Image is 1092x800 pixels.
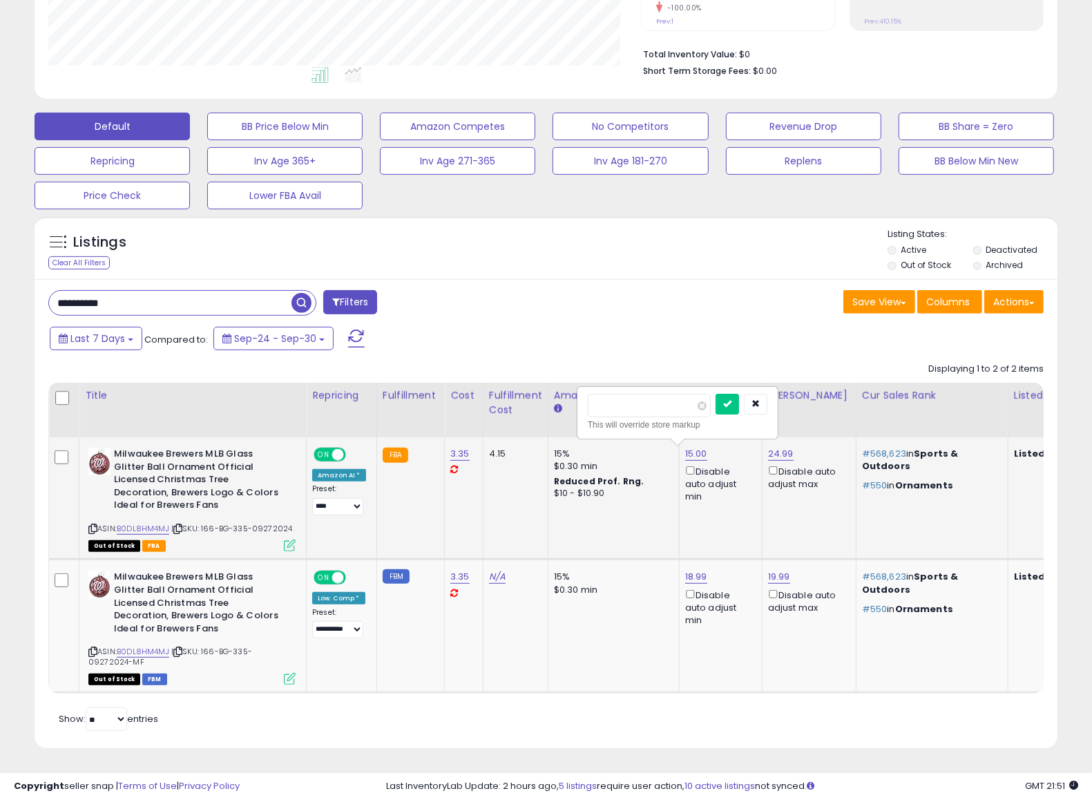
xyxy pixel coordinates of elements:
[726,147,881,175] button: Replens
[768,570,790,584] a: 19.99
[118,779,177,792] a: Terms of Use
[554,403,562,415] small: Amazon Fees.
[984,290,1044,314] button: Actions
[928,363,1044,376] div: Displaying 1 to 2 of 2 items
[559,779,597,792] a: 5 listings
[643,65,751,77] b: Short Term Storage Fees:
[862,570,906,583] span: #568,623
[35,147,190,175] button: Repricing
[862,447,959,473] span: Sports & Outdoors
[901,259,951,271] label: Out of Stock
[14,779,64,792] strong: Copyright
[234,332,316,345] span: Sep-24 - Sep-30
[862,388,1002,403] div: Cur Sales Rank
[88,540,140,552] span: All listings that are currently out of stock and unavailable for purchase on Amazon
[315,572,332,584] span: ON
[14,780,240,793] div: seller snap | |
[862,479,888,492] span: #550
[344,572,366,584] span: OFF
[768,388,850,403] div: [PERSON_NAME]
[895,479,953,492] span: Ornaments
[383,569,410,584] small: FBM
[899,147,1054,175] button: BB Below Min New
[489,388,542,417] div: Fulfillment Cost
[450,570,470,584] a: 3.35
[312,388,371,403] div: Repricing
[862,447,906,460] span: #568,623
[207,182,363,209] button: Lower FBA Avail
[862,448,997,473] p: in
[726,113,881,140] button: Revenue Drop
[312,484,366,515] div: Preset:
[88,448,111,475] img: 51ShZLAaOdL._SL40_.jpg
[643,48,737,60] b: Total Inventory Value:
[383,388,439,403] div: Fulfillment
[843,290,915,314] button: Save View
[85,388,300,403] div: Title
[207,113,363,140] button: BB Price Below Min
[312,469,366,482] div: Amazon AI *
[207,147,363,175] button: Inv Age 365+
[768,587,845,614] div: Disable auto adjust max
[554,448,669,460] div: 15%
[643,45,1033,61] li: $0
[656,17,673,26] small: Prev: 1
[899,113,1054,140] button: BB Share = Zero
[553,147,708,175] button: Inv Age 181-270
[73,233,126,252] h5: Listings
[554,571,669,583] div: 15%
[553,113,708,140] button: No Competitors
[117,523,169,535] a: B0DL8HM4MJ
[685,587,751,627] div: Disable auto adjust min
[986,259,1023,271] label: Archived
[171,523,292,534] span: | SKU: 166-BG-335-09272024
[768,464,845,491] div: Disable auto adjust max
[114,571,282,638] b: Milwaukee Brewers MLB Glass Glitter Ball Ornament Official Licensed Christmas Tree Decoration, Br...
[312,608,366,639] div: Preset:
[144,333,208,346] span: Compared to:
[768,447,794,461] a: 24.99
[862,602,888,616] span: #550
[344,449,366,461] span: OFF
[380,113,535,140] button: Amazon Competes
[88,646,252,667] span: | SKU: 166-BG-335-09272024-MF
[312,592,365,604] div: Low. Comp *
[662,3,702,13] small: -100.00%
[1025,779,1078,792] span: 2025-10-8 21:51 GMT
[48,256,110,269] div: Clear All Filters
[450,388,477,403] div: Cost
[684,779,755,792] a: 10 active listings
[213,327,334,350] button: Sep-24 - Sep-30
[117,646,169,658] a: B0DL8HM4MJ
[926,295,970,309] span: Columns
[554,460,669,473] div: $0.30 min
[554,584,669,596] div: $0.30 min
[50,327,142,350] button: Last 7 Days
[862,603,997,616] p: in
[753,64,777,77] span: $0.00
[35,113,190,140] button: Default
[88,674,140,685] span: All listings that are currently out of stock and unavailable for purchase on Amazon
[901,244,926,256] label: Active
[450,447,470,461] a: 3.35
[88,571,296,683] div: ASIN:
[554,488,669,499] div: $10 - $10.90
[895,602,953,616] span: Ornaments
[70,332,125,345] span: Last 7 Days
[88,448,296,550] div: ASIN:
[865,17,902,26] small: Prev: 410.15%
[862,479,997,492] p: in
[142,674,167,685] span: FBM
[114,448,282,515] b: Milwaukee Brewers MLB Glass Glitter Ball Ornament Official Licensed Christmas Tree Decoration, Br...
[862,570,959,596] span: Sports & Outdoors
[380,147,535,175] button: Inv Age 271-365
[323,290,377,314] button: Filters
[1014,447,1077,460] b: Listed Price:
[179,779,240,792] a: Privacy Policy
[383,448,408,463] small: FBA
[142,540,166,552] span: FBA
[685,570,707,584] a: 18.99
[489,570,506,584] a: N/A
[986,244,1037,256] label: Deactivated
[588,418,767,432] div: This will override store markup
